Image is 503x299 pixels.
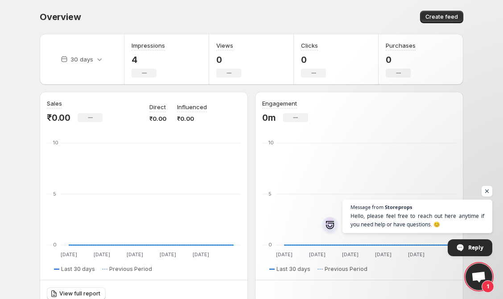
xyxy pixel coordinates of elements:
[301,54,326,65] p: 0
[466,263,492,290] a: Open chat
[268,242,272,248] text: 0
[482,280,494,293] span: 1
[53,139,58,146] text: 10
[149,102,166,111] p: Direct
[342,251,359,258] text: [DATE]
[193,251,209,258] text: [DATE]
[177,102,207,111] p: Influenced
[276,266,310,273] span: Last 30 days
[109,266,152,273] span: Previous Period
[276,251,293,258] text: [DATE]
[40,12,81,22] span: Overview
[350,212,484,229] span: Hello, please feel free to reach out here anytime if you need help or have questions. 😊
[47,99,62,108] h3: Sales
[149,114,166,123] p: ₹0.00
[127,251,143,258] text: [DATE]
[61,266,95,273] span: Last 30 days
[420,11,463,23] button: Create feed
[301,41,318,50] h3: Clicks
[268,139,274,146] text: 10
[309,251,326,258] text: [DATE]
[53,191,56,197] text: 5
[160,251,176,258] text: [DATE]
[70,55,93,64] p: 30 days
[468,240,483,255] span: Reply
[262,112,276,123] p: 0m
[385,205,412,209] span: Storeprops
[61,251,77,258] text: [DATE]
[386,41,416,50] h3: Purchases
[268,191,272,197] text: 5
[94,251,110,258] text: [DATE]
[177,114,207,123] p: ₹0.00
[325,266,367,273] span: Previous Period
[425,13,458,20] span: Create feed
[350,205,383,209] span: Message from
[47,112,70,123] p: ₹0.00
[59,290,100,297] span: View full report
[132,54,165,65] p: 4
[53,242,57,248] text: 0
[262,99,297,108] h3: Engagement
[216,41,233,50] h3: Views
[386,54,416,65] p: 0
[132,41,165,50] h3: Impressions
[216,54,241,65] p: 0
